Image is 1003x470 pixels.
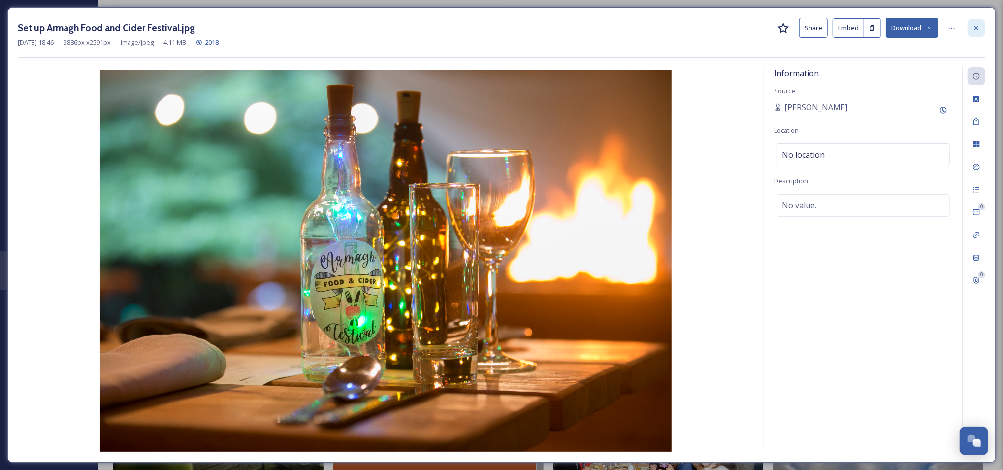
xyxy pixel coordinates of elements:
span: [PERSON_NAME] [784,101,847,113]
button: Embed [833,18,864,38]
div: 0 [978,271,985,278]
span: 2018 [205,38,219,47]
h3: Set up Armagh Food and Cider Festival.jpg [18,21,195,35]
div: 0 [978,203,985,210]
span: Information [774,68,819,79]
span: image/jpeg [121,38,154,47]
button: Share [799,18,828,38]
span: 4.11 MB [163,38,186,47]
span: No value. [782,200,816,211]
span: Description [774,176,808,185]
span: Location [774,126,799,134]
span: Source [774,86,795,95]
button: Download [886,18,938,38]
button: Open Chat [960,427,988,455]
span: [DATE] 18:46 [18,38,54,47]
span: 3886 px x 2591 px [64,38,111,47]
img: Set%20up%20Armagh%20Food%20and%20Cider%20Festival.jpg [18,70,754,452]
span: No location [782,149,825,161]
